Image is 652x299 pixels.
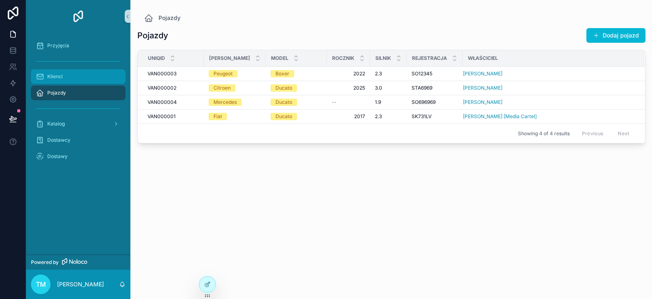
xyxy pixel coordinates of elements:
a: Katalog [31,117,126,131]
div: Boxer [275,70,289,77]
div: Ducato [275,113,292,120]
span: Pojazdy [47,90,66,96]
div: Fiat [214,113,222,120]
span: 3.0 [375,85,382,91]
span: 2.3 [375,70,382,77]
span: Przyjęcia [47,42,69,49]
span: VAN000001 [148,113,176,120]
a: VAN000003 [148,70,199,77]
span: SO12345 [412,70,432,77]
a: VAN000002 [148,85,199,91]
h1: Pojazdy [137,30,168,41]
a: SK731LV [412,113,458,120]
span: Klienci [47,73,63,80]
div: Mercedes [214,99,237,106]
a: Przyjęcia [31,38,126,53]
span: Pojazdy [159,14,181,22]
span: STA6969 [412,85,432,91]
span: Model [271,55,289,62]
a: [PERSON_NAME] [Media Cartel] [463,113,634,120]
span: [PERSON_NAME] [209,55,250,62]
div: Peugeot [214,70,233,77]
a: 2017 [332,113,365,120]
span: 1.9 [375,99,381,106]
a: SO696969 [412,99,458,106]
a: 1.9 [375,99,402,106]
a: Dostawy [31,149,126,164]
a: 2.3 [375,70,402,77]
span: VAN000002 [148,85,176,91]
div: scrollable content [26,33,130,174]
span: SK731LV [412,113,432,120]
a: Peugeot [209,70,261,77]
a: Ducato [271,84,322,92]
a: 2.3 [375,113,402,120]
a: Klienci [31,69,126,84]
a: [PERSON_NAME] [463,99,634,106]
span: Silnik [375,55,391,62]
span: VAN000004 [148,99,177,106]
span: SO696969 [412,99,436,106]
div: Citroen [214,84,231,92]
button: Dodaj pojazd [586,28,645,43]
span: Właściciel [468,55,498,62]
a: Mercedes [209,99,261,106]
a: Ducato [271,99,322,106]
a: [PERSON_NAME] [463,70,634,77]
span: VAN000003 [148,70,176,77]
a: [PERSON_NAME] [463,85,502,91]
span: Dostawcy [47,137,70,143]
div: Ducato [275,84,292,92]
a: [PERSON_NAME] [463,85,634,91]
a: [PERSON_NAME] [463,99,502,106]
a: Dostawcy [31,133,126,147]
a: VAN000001 [148,113,199,120]
span: Rejestracja [412,55,447,62]
span: Katalog [47,121,65,127]
span: Showing 4 of 4 results [518,130,570,137]
span: Powered by [31,259,59,266]
a: -- [332,99,365,106]
a: VAN000004 [148,99,199,106]
span: -- [332,99,337,106]
a: [PERSON_NAME] [463,70,502,77]
a: Boxer [271,70,322,77]
a: STA6969 [412,85,458,91]
span: TM [36,279,46,289]
a: Ducato [271,113,322,120]
a: 2025 [332,85,365,91]
span: Rocznik [332,55,355,62]
img: App logo [72,10,85,23]
p: [PERSON_NAME] [57,280,104,288]
a: 2022 [332,70,365,77]
a: [PERSON_NAME] [Media Cartel] [463,113,537,120]
a: Pojazdy [144,13,181,23]
div: Ducato [275,99,292,106]
a: Powered by [26,255,130,270]
a: Fiat [209,113,261,120]
a: Citroen [209,84,261,92]
a: SO12345 [412,70,458,77]
a: Pojazdy [31,86,126,100]
span: UNIQID [148,55,165,62]
a: 3.0 [375,85,402,91]
span: 2.3 [375,113,382,120]
span: Dostawy [47,153,68,160]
